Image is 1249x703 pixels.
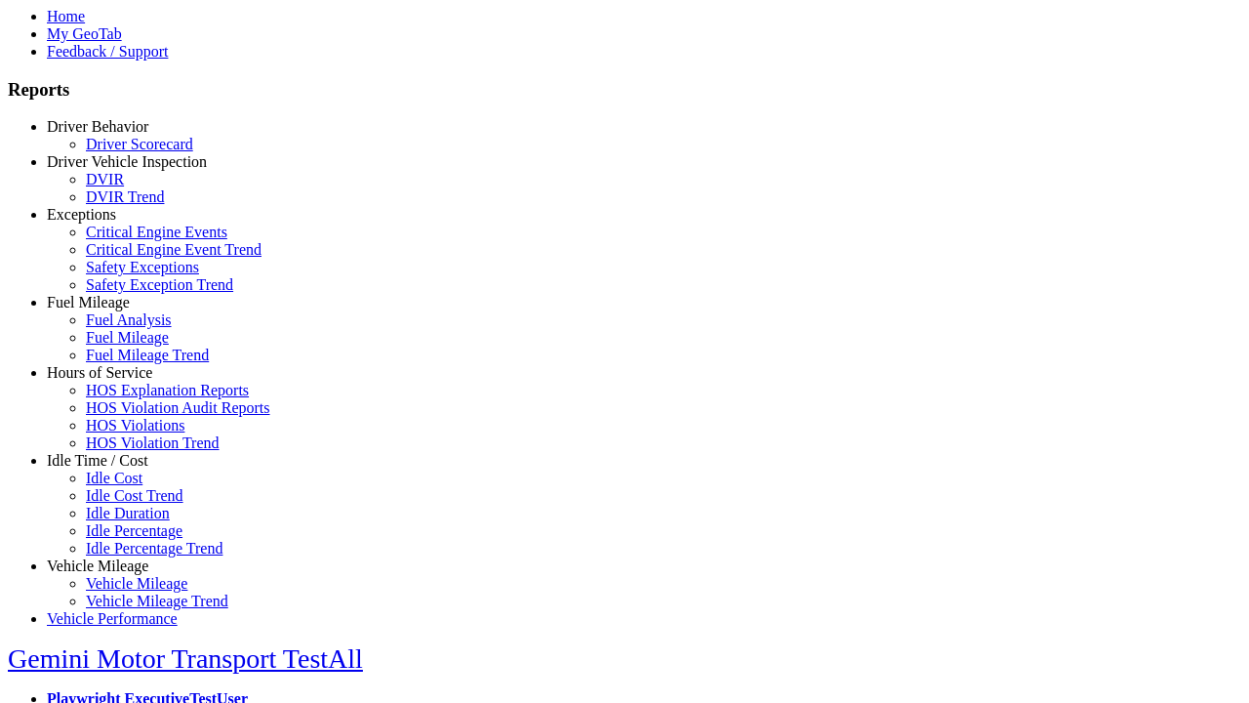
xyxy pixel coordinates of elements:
a: HOS Violation Trend [86,434,220,451]
a: DVIR Trend [86,188,164,205]
a: Exceptions [47,206,116,223]
a: Feedback / Support [47,43,168,60]
a: Idle Time / Cost [47,452,148,469]
a: HOS Explanation Reports [86,382,249,398]
a: HOS Violation Audit Reports [86,399,270,416]
a: Driver Scorecard [86,136,193,152]
a: DVIR [86,171,124,187]
a: Idle Cost Trend [86,487,183,504]
a: Vehicle Mileage Trend [86,593,228,609]
a: Driver Behavior [47,118,148,135]
a: Safety Exception Trend [86,276,233,293]
a: Fuel Mileage Trend [86,347,209,363]
a: Critical Engine Event Trend [86,241,262,258]
a: Fuel Analysis [86,311,172,328]
a: My GeoTab [47,25,122,42]
a: Driver Vehicle Inspection [47,153,207,170]
a: Hours of Service [47,364,152,381]
a: Vehicle Mileage [86,575,187,592]
a: Idle Duration [86,505,170,521]
a: Fuel Mileage [47,294,130,310]
h3: Reports [8,79,1241,101]
a: Gemini Motor Transport TestAll [8,643,363,674]
a: Vehicle Mileage [47,558,148,574]
a: HOS Violations [86,417,184,434]
a: Safety Exceptions [86,259,199,275]
a: Idle Percentage [86,522,182,539]
a: Fuel Mileage [86,329,169,346]
a: Home [47,8,85,24]
a: Idle Cost [86,470,142,486]
a: Vehicle Performance [47,610,178,627]
a: Critical Engine Events [86,224,227,240]
a: Idle Percentage Trend [86,540,222,557]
